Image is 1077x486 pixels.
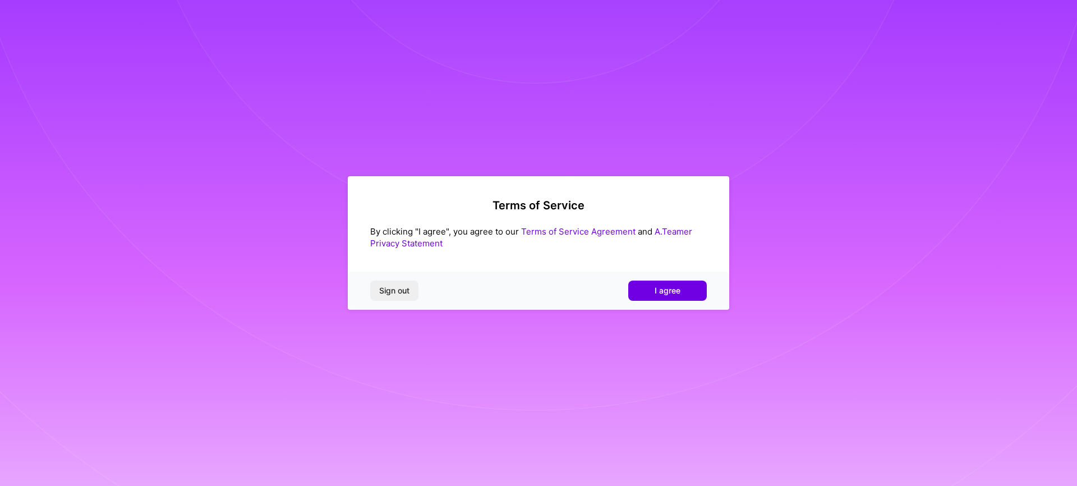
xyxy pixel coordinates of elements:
button: I agree [628,281,707,301]
span: I agree [655,285,680,296]
a: Terms of Service Agreement [521,226,636,237]
button: Sign out [370,281,418,301]
span: Sign out [379,285,409,296]
div: By clicking "I agree", you agree to our and [370,226,707,249]
h2: Terms of Service [370,199,707,212]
